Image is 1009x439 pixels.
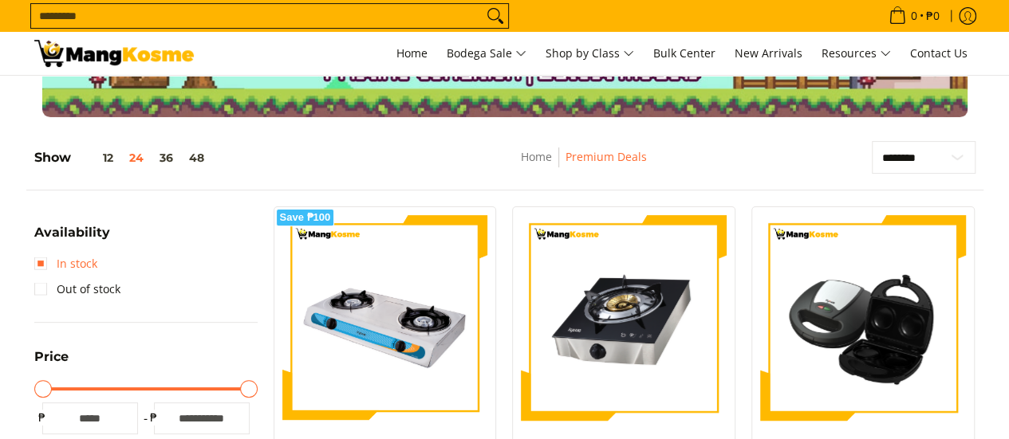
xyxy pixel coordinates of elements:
span: Shop by Class [546,44,634,64]
span: Price [34,351,69,363]
span: Save ₱100 [280,213,331,222]
a: New Arrivals [727,32,810,75]
a: Home [521,149,552,164]
span: Bodega Sale [447,44,526,64]
span: New Arrivals [735,45,802,61]
nav: Main Menu [210,32,975,75]
span: ₱ [146,410,162,425]
button: 12 [71,151,121,164]
button: 36 [152,151,181,164]
a: Out of stock [34,276,120,302]
span: Availability [34,226,110,239]
img: kyowa-tempered-glass-single-gas-burner-full-view-mang-kosme [521,215,727,421]
button: 48 [181,151,212,164]
button: Search [483,4,508,28]
span: ₱ [34,410,50,425]
a: Bulk Center [645,32,723,75]
span: ₱0 [924,10,942,22]
img: Premium Deals: Best Premium Home Appliances Sale l Mang Kosme [34,40,194,67]
a: Home [388,32,436,75]
nav: Breadcrumbs [415,147,753,183]
a: Bodega Sale [439,32,534,75]
a: Shop by Class [538,32,642,75]
a: In stock [34,251,97,276]
span: Bulk Center [653,45,715,61]
span: • [884,7,944,25]
button: 24 [121,151,152,164]
a: Contact Us [902,32,975,75]
span: Contact Us [910,45,968,61]
span: Resources [822,44,891,64]
summary: Open [34,351,69,375]
h5: Show [34,150,212,166]
a: Premium Deals [566,149,647,164]
span: Home [396,45,428,61]
a: Resources [814,32,899,75]
span: 0 [908,10,920,22]
summary: Open [34,226,110,251]
img: kyowa-burger-and-pancake-maker-premium-full-view-mang-kosme [760,215,966,421]
img: kyowa-2-burner-gas-stove-stainless-steel-premium-full-view-mang-kosme [282,215,488,421]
